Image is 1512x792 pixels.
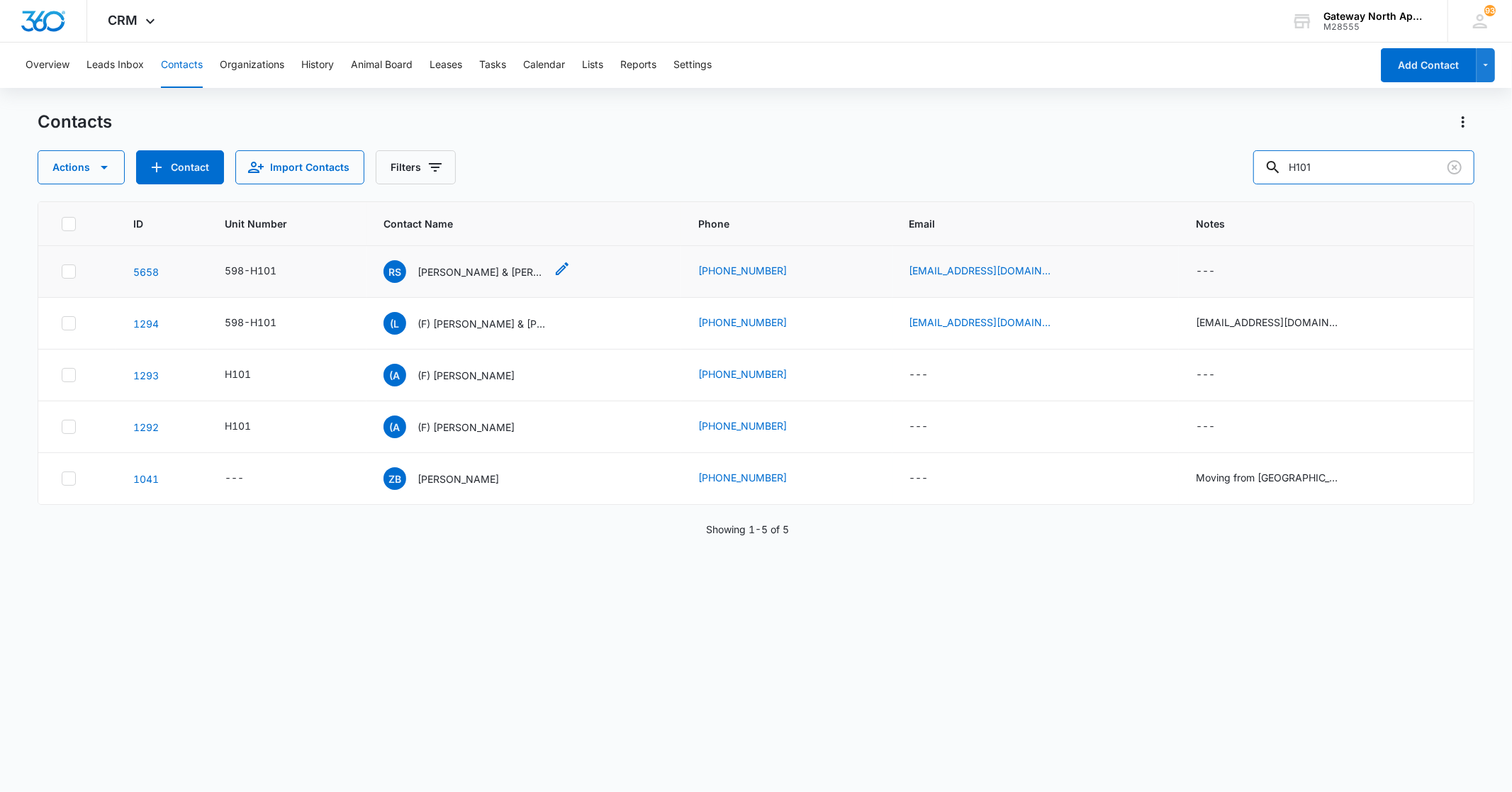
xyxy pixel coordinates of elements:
button: Reports [620,43,656,88]
button: Actions [38,150,125,184]
div: Notes - - Select to Edit Field [1196,263,1241,280]
span: Email [909,216,1141,231]
button: Leads Inbox [86,43,144,88]
button: Organizations [220,43,284,88]
button: Calendar [523,43,565,88]
button: History [301,43,334,88]
a: [PHONE_NUMBER] [698,315,787,330]
div: --- [1196,418,1215,435]
div: Contact Name - (F) Adam Kilgore - Select to Edit Field [383,364,540,386]
div: Phone - (720) 280-9572 - Select to Edit Field [698,470,812,487]
div: --- [909,470,929,487]
div: 598-H101 [225,315,276,330]
div: Notes - - Select to Edit Field [1196,418,1241,435]
p: [PERSON_NAME] [418,472,499,486]
div: Unit Number - 598-H101 - Select to Edit Field [225,315,302,332]
div: --- [225,470,244,487]
div: account name [1323,11,1427,22]
button: Actions [1452,111,1474,133]
div: Notes - allisonkweller@gmail.com - Select to Edit Field [1196,315,1363,332]
div: Unit Number - - Select to Edit Field [225,470,269,487]
div: --- [1196,263,1215,280]
div: [EMAIL_ADDRESS][DOMAIN_NAME] [1196,315,1338,330]
button: Settings [673,43,712,88]
a: [PHONE_NUMBER] [698,418,787,433]
div: Email - raegoodmanw@gmail.com - Select to Edit Field [909,263,1077,280]
button: Lists [582,43,603,88]
div: Moving from [GEOGRAPHIC_DATA], brother lives in [GEOGRAPHIC_DATA] [1196,470,1338,485]
div: Email - - Select to Edit Field [909,418,954,435]
div: H101 [225,418,251,433]
a: Navigate to contact details page for (F) Alison Kilgore [133,421,159,433]
button: Filters [376,150,456,184]
span: (A [383,415,406,438]
span: RS [383,260,406,283]
div: Phone - (720) 345-9636 - Select to Edit Field [698,315,812,332]
div: Phone - (720) 450-2871 - Select to Edit Field [698,263,812,280]
p: (F) [PERSON_NAME] [418,420,515,435]
div: Contact Name - (F) Alison Kilgore - Select to Edit Field [383,415,540,438]
button: Leases [430,43,462,88]
div: Phone - (253) 306-2264 - Select to Edit Field [698,418,812,435]
button: Add Contact [136,150,224,184]
h1: Contacts [38,111,112,133]
a: Navigate to contact details page for (F) Adam Kilgore [133,369,159,381]
div: 598-H101 [225,263,276,278]
span: CRM [108,13,138,28]
button: Import Contacts [235,150,364,184]
div: Email - - Select to Edit Field [909,367,954,384]
div: Notes - Moving from Portland, brother lives in H101 - Select to Edit Field [1196,470,1363,487]
span: 93 [1484,5,1496,16]
span: (A [383,364,406,386]
button: Add Contact [1381,48,1477,82]
div: H101 [225,367,251,381]
p: (F) [PERSON_NAME] [418,368,515,383]
span: ID [133,216,171,231]
p: Showing 1-5 of 5 [706,522,789,537]
a: [EMAIL_ADDRESS][DOMAIN_NAME] [909,315,1051,330]
div: Notes - - Select to Edit Field [1196,367,1241,384]
div: Phone - (253) 732-2664 - Select to Edit Field [698,367,812,384]
div: Contact Name - Zack Brandon - Select to Edit Field [383,467,525,490]
a: Navigate to contact details page for (F) Logan Brandon & Allison Weller [133,318,159,330]
div: account id [1323,22,1427,32]
span: Phone [698,216,855,231]
div: --- [1196,367,1215,384]
div: Contact Name - (F) Logan Brandon & Allison Weller - Select to Edit Field [383,312,571,335]
div: Unit Number - H101 - Select to Edit Field [225,418,276,435]
div: --- [909,418,929,435]
span: (L [383,312,406,335]
button: Overview [26,43,69,88]
p: [PERSON_NAME] & [PERSON_NAME] [418,264,545,279]
input: Search Contacts [1253,150,1474,184]
a: [PHONE_NUMBER] [698,470,787,485]
div: --- [909,367,929,384]
a: [PHONE_NUMBER] [698,263,787,278]
div: notifications count [1484,5,1496,16]
span: Notes [1196,216,1451,231]
button: Tasks [479,43,506,88]
button: Clear [1443,156,1466,179]
p: (F) [PERSON_NAME] & [PERSON_NAME] [418,316,545,331]
button: Animal Board [351,43,413,88]
div: Email - loganb3355@yahoo.com - Select to Edit Field [909,315,1077,332]
div: Contact Name - Rachel Sylvia Goodman & Gloriann Marie Trujillo - Select to Edit Field [383,260,571,283]
span: Unit Number [225,216,349,231]
div: Unit Number - 598-H101 - Select to Edit Field [225,263,302,280]
a: [PHONE_NUMBER] [698,367,787,381]
button: Contacts [161,43,203,88]
a: [EMAIL_ADDRESS][DOMAIN_NAME] [909,263,1051,278]
a: Navigate to contact details page for Zack Brandon [133,473,159,485]
a: Navigate to contact details page for Rachel Sylvia Goodman & Gloriann Marie Trujillo [133,266,159,278]
div: Email - - Select to Edit Field [909,470,954,487]
span: ZB [383,467,406,490]
span: Contact Name [383,216,644,231]
div: Unit Number - H101 - Select to Edit Field [225,367,276,384]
